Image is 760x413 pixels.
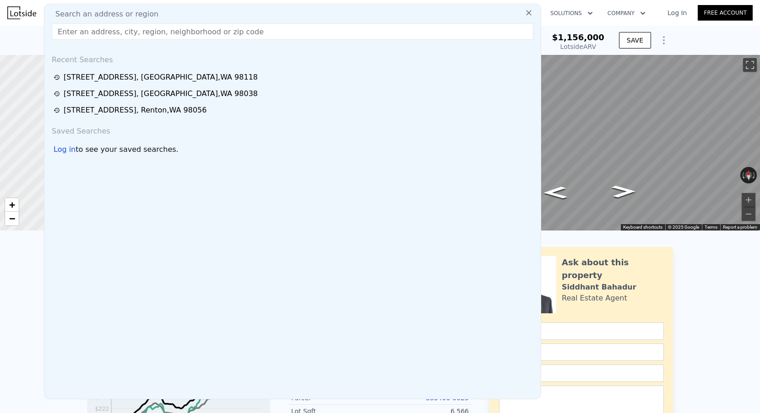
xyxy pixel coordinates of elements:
img: Lotside [7,6,36,19]
a: Report a problem [723,225,757,230]
div: [STREET_ADDRESS] , [GEOGRAPHIC_DATA] , WA 98038 [64,88,258,99]
div: [STREET_ADDRESS] , [GEOGRAPHIC_DATA] , WA 98118 [64,72,258,83]
input: Name [499,322,664,340]
div: Siddhant Bahadur [562,282,636,293]
tspan: $282 [95,394,109,401]
button: Keyboard shortcuts [623,224,662,231]
button: SAVE [619,32,651,48]
button: Reset the view [744,167,752,184]
a: [STREET_ADDRESS], [GEOGRAPHIC_DATA],WA 98118 [54,72,534,83]
a: Free Account [698,5,753,21]
button: Zoom out [742,207,755,221]
span: − [9,213,15,224]
input: Enter an address, city, region, neighborhood or zip code [52,23,533,40]
a: [STREET_ADDRESS], Renton,WA 98056 [54,105,534,116]
span: + [9,199,15,210]
a: Terms (opens in new tab) [705,225,717,230]
button: Show Options [655,31,673,49]
button: Rotate counterclockwise [740,167,745,183]
button: Rotate clockwise [752,167,757,183]
div: Recent Searches [48,47,537,69]
div: Log in [54,144,76,155]
a: Zoom out [5,212,19,225]
div: Map [419,55,760,231]
button: Company [600,5,653,21]
input: Phone [499,365,664,382]
span: $1,156,000 [552,32,604,42]
tspan: $222 [95,406,109,412]
div: Saved Searches [48,118,537,140]
div: Lotside ARV [552,42,604,51]
path: Go West, S Pearl St [533,183,577,202]
input: Email [499,343,664,361]
span: to see your saved searches. [76,144,178,155]
button: Zoom in [742,193,755,207]
div: [STREET_ADDRESS] , Renton , WA 98056 [64,105,206,116]
div: Ask about this property [562,256,664,282]
button: Solutions [543,5,600,21]
a: Zoom in [5,198,19,212]
button: Toggle fullscreen view [743,58,757,72]
path: Go East, S Pearl St [602,182,646,201]
a: Log In [657,8,698,17]
div: Street View [419,55,760,231]
a: [STREET_ADDRESS], [GEOGRAPHIC_DATA],WA 98038 [54,88,534,99]
span: Search an address or region [48,9,158,20]
span: © 2025 Google [668,225,699,230]
div: Real Estate Agent [562,293,627,304]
